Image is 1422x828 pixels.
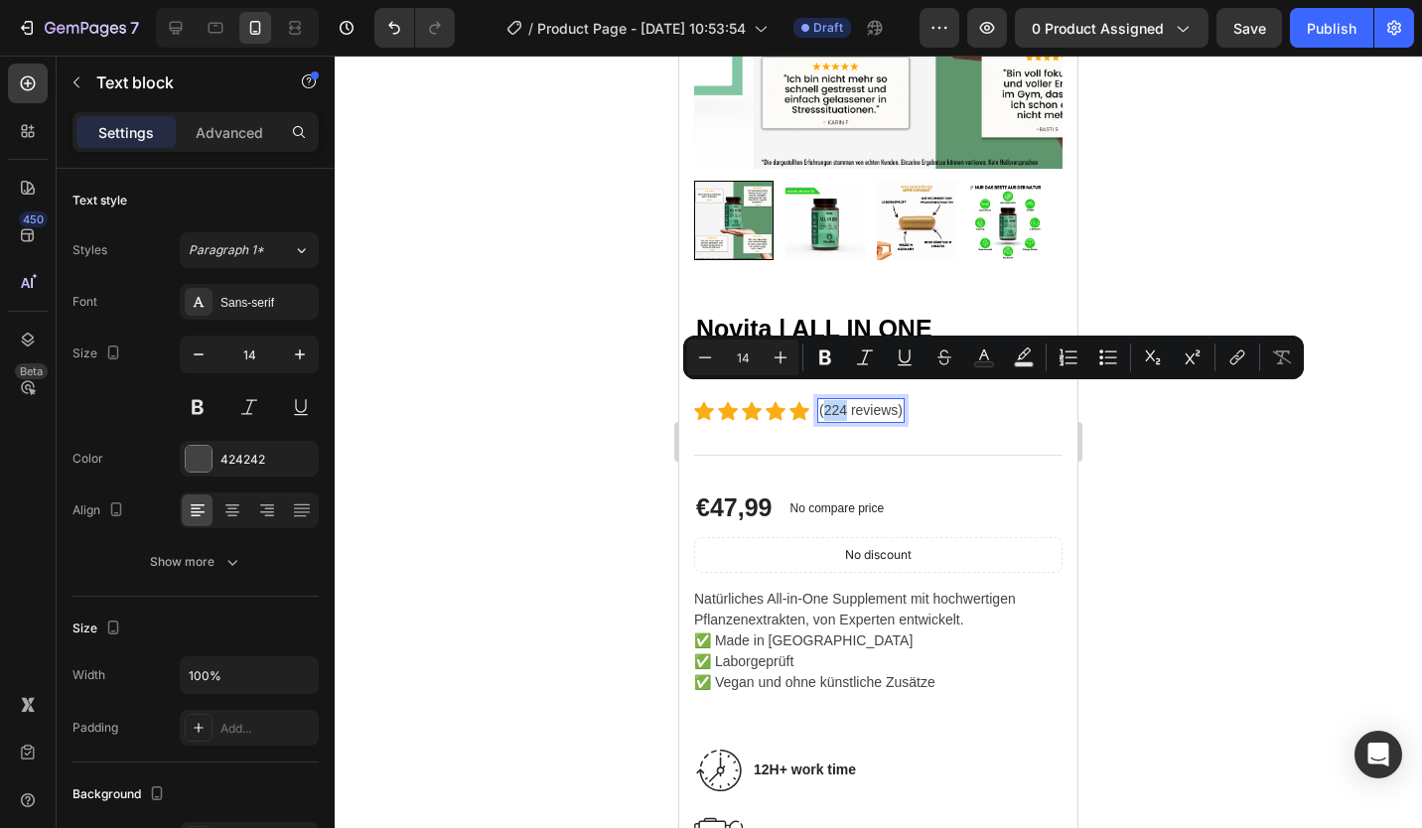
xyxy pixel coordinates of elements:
[1354,731,1402,778] div: Open Intercom Messenger
[72,719,118,737] div: Padding
[537,18,746,39] span: Product Page - [DATE] 10:53:54
[1015,8,1209,48] button: 0 product assigned
[72,293,97,311] div: Font
[130,16,139,40] p: 7
[181,657,318,693] input: Auto
[72,497,128,524] div: Align
[72,544,319,580] button: Show more
[72,616,125,642] div: Size
[683,336,1304,379] div: Editor contextual toolbar
[72,341,125,367] div: Size
[220,451,314,469] div: 424242
[15,363,48,379] div: Beta
[1307,18,1356,39] div: Publish
[96,70,265,94] p: Text block
[1290,8,1373,48] button: Publish
[98,122,154,143] p: Settings
[220,720,314,738] div: Add...
[1032,18,1164,39] span: 0 product assigned
[19,211,48,227] div: 450
[189,241,264,259] span: Paragraph 1*
[679,56,1077,828] iframe: Design area
[72,450,103,468] div: Color
[528,18,533,39] span: /
[150,552,242,572] div: Show more
[72,241,107,259] div: Styles
[813,19,843,37] span: Draft
[1233,20,1266,37] span: Save
[180,232,319,268] button: Paragraph 1*
[74,769,189,790] p: 6 Massage heads
[8,8,148,48] button: 7
[72,781,169,808] div: Background
[220,294,314,312] div: Sans-serif
[1216,8,1282,48] button: Save
[374,8,455,48] div: Undo/Redo
[196,122,263,143] p: Advanced
[72,192,127,209] div: Text style
[15,756,65,804] img: Alt Image
[72,666,105,684] div: Width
